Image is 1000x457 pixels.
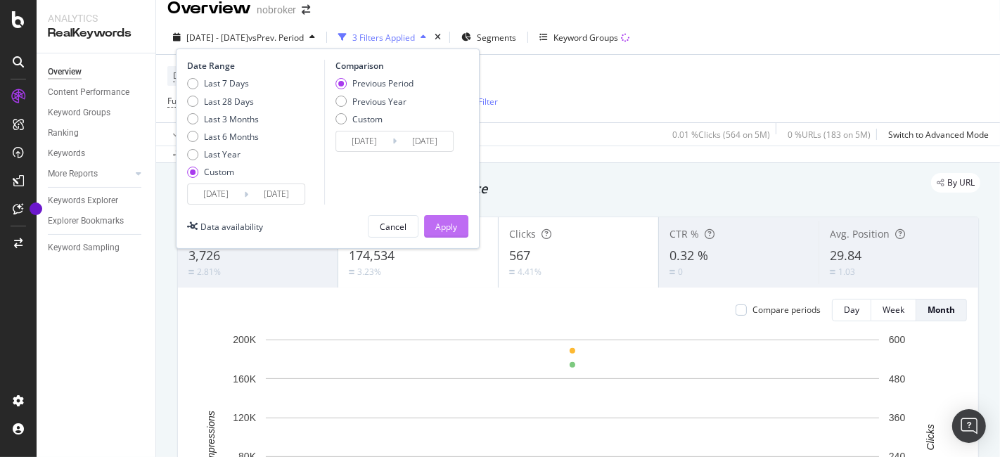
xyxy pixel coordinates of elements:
[380,221,406,233] div: Cancel
[48,65,82,79] div: Overview
[167,95,198,107] span: Full URL
[678,266,683,278] div: 0
[48,193,118,208] div: Keywords Explorer
[952,409,986,443] div: Open Intercom Messenger
[889,373,906,385] text: 480
[188,247,220,264] span: 3,726
[167,123,208,146] button: Apply
[883,123,989,146] button: Switch to Advanced Mode
[187,77,259,89] div: Last 7 Days
[838,266,855,278] div: 1.03
[928,304,955,316] div: Month
[30,202,42,215] div: Tooltip anchor
[349,270,354,274] img: Equal
[477,32,516,44] span: Segments
[333,26,432,49] button: 3 Filters Applied
[233,373,256,385] text: 160K
[888,129,989,141] div: Switch to Advanced Mode
[889,334,906,345] text: 600
[302,5,310,15] div: arrow-right-arrow-left
[248,184,305,204] input: End Date
[830,247,861,264] span: 29.84
[187,131,259,143] div: Last 6 Months
[48,85,129,100] div: Content Performance
[432,30,444,44] div: times
[186,32,248,44] span: [DATE] - [DATE]
[187,60,321,72] div: Date Range
[187,166,259,178] div: Custom
[48,214,124,228] div: Explorer Bookmarks
[844,304,859,316] div: Day
[188,184,244,204] input: Start Date
[669,227,699,240] span: CTR %
[248,32,304,44] span: vs Prev. Period
[352,32,415,44] div: 3 Filters Applied
[357,266,381,278] div: 3.23%
[336,131,392,151] input: Start Date
[871,299,916,321] button: Week
[188,270,194,274] img: Equal
[187,113,259,125] div: Last 3 Months
[204,77,249,89] div: Last 7 Days
[233,334,256,345] text: 200K
[830,270,835,274] img: Equal
[48,214,146,228] a: Explorer Bookmarks
[48,146,146,161] a: Keywords
[669,247,708,264] span: 0.32 %
[830,227,890,240] span: Avg. Position
[518,266,541,278] div: 4.41%
[204,131,259,143] div: Last 6 Months
[672,129,770,141] div: 0.01 % Clicks ( 564 on 5M )
[456,26,522,49] button: Segments
[48,65,146,79] a: Overview
[233,412,256,423] text: 120K
[48,240,146,255] a: Keyword Sampling
[204,113,259,125] div: Last 3 Months
[509,247,530,264] span: 567
[48,167,98,181] div: More Reports
[167,26,321,49] button: [DATE] - [DATE]vsPrev. Period
[48,167,132,181] a: More Reports
[187,148,259,160] div: Last Year
[534,26,635,49] button: Keyword Groups
[204,148,241,160] div: Last Year
[509,270,515,274] img: Equal
[48,105,110,120] div: Keyword Groups
[352,113,383,125] div: Custom
[553,32,618,44] div: Keyword Groups
[397,131,453,151] input: End Date
[435,221,457,233] div: Apply
[752,304,821,316] div: Compare periods
[48,25,144,41] div: RealKeywords
[832,299,871,321] button: Day
[424,215,468,238] button: Apply
[335,77,414,89] div: Previous Period
[916,299,967,321] button: Month
[925,424,936,450] text: Clicks
[335,96,414,108] div: Previous Year
[48,85,146,100] a: Content Performance
[48,126,79,141] div: Ranking
[187,96,259,108] div: Last 28 Days
[204,166,234,178] div: Custom
[335,113,414,125] div: Custom
[883,304,904,316] div: Week
[335,60,458,72] div: Comparison
[48,193,146,208] a: Keywords Explorer
[509,227,536,240] span: Clicks
[889,412,906,423] text: 360
[204,96,254,108] div: Last 28 Days
[368,215,418,238] button: Cancel
[349,247,395,264] span: 174,534
[352,96,406,108] div: Previous Year
[173,70,200,82] span: Device
[48,11,144,25] div: Analytics
[352,77,414,89] div: Previous Period
[788,129,871,141] div: 0 % URLs ( 183 on 5M )
[947,179,975,187] span: By URL
[931,173,980,193] div: legacy label
[669,270,675,274] img: Equal
[48,146,85,161] div: Keywords
[48,240,120,255] div: Keyword Sampling
[197,266,221,278] div: 2.81%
